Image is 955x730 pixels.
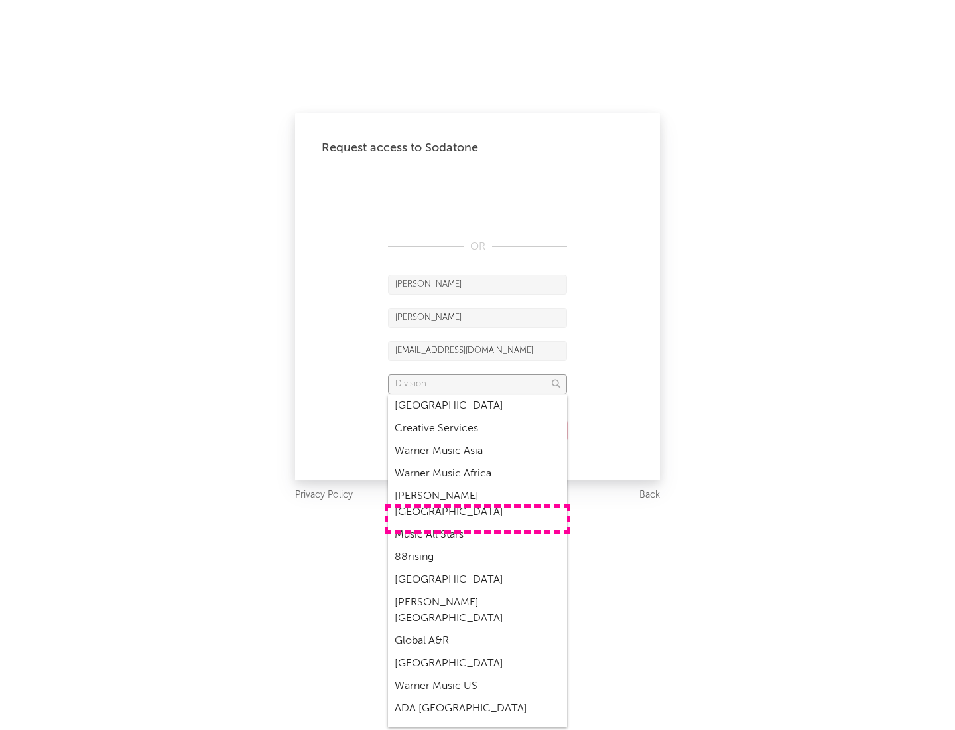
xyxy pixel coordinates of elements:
[388,374,567,394] input: Division
[388,341,567,361] input: Email
[388,524,567,546] div: Music All Stars
[388,591,567,630] div: [PERSON_NAME] [GEOGRAPHIC_DATA]
[388,239,567,255] div: OR
[639,487,660,504] a: Back
[388,652,567,675] div: [GEOGRAPHIC_DATA]
[388,395,567,417] div: [GEOGRAPHIC_DATA]
[322,140,633,156] div: Request access to Sodatone
[388,308,567,328] input: Last Name
[388,275,567,295] input: First Name
[388,630,567,652] div: Global A&R
[388,546,567,569] div: 88rising
[388,697,567,720] div: ADA [GEOGRAPHIC_DATA]
[388,463,567,485] div: Warner Music Africa
[388,569,567,591] div: [GEOGRAPHIC_DATA]
[388,485,567,524] div: [PERSON_NAME] [GEOGRAPHIC_DATA]
[295,487,353,504] a: Privacy Policy
[388,417,567,440] div: Creative Services
[388,440,567,463] div: Warner Music Asia
[388,675,567,697] div: Warner Music US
